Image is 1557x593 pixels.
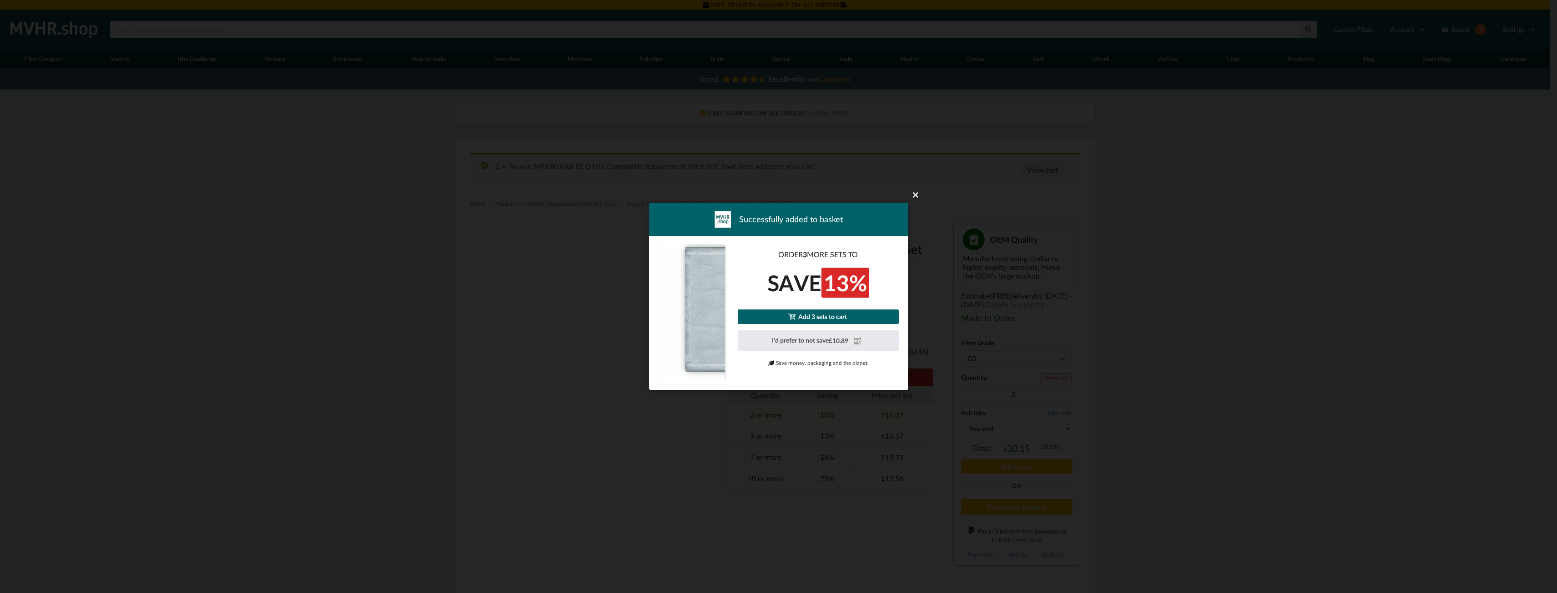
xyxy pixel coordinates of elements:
[739,214,843,225] span: Successfully added to basket
[737,359,898,367] p: Save money, packaging and the planet.
[737,269,898,297] h2: SAVE
[737,250,898,259] h3: ORDER MORE SETS TO
[715,211,731,228] img: mvhr-inverted.png
[737,330,898,351] button: I'd prefer to not save£10.89exclVAT
[854,337,861,341] div: excl
[829,334,864,347] div: 10.89
[829,338,832,344] span: £
[821,268,869,298] span: 13%
[737,309,898,324] a: Add 3 sets to cart
[854,341,861,345] div: VAT
[803,250,807,259] b: 3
